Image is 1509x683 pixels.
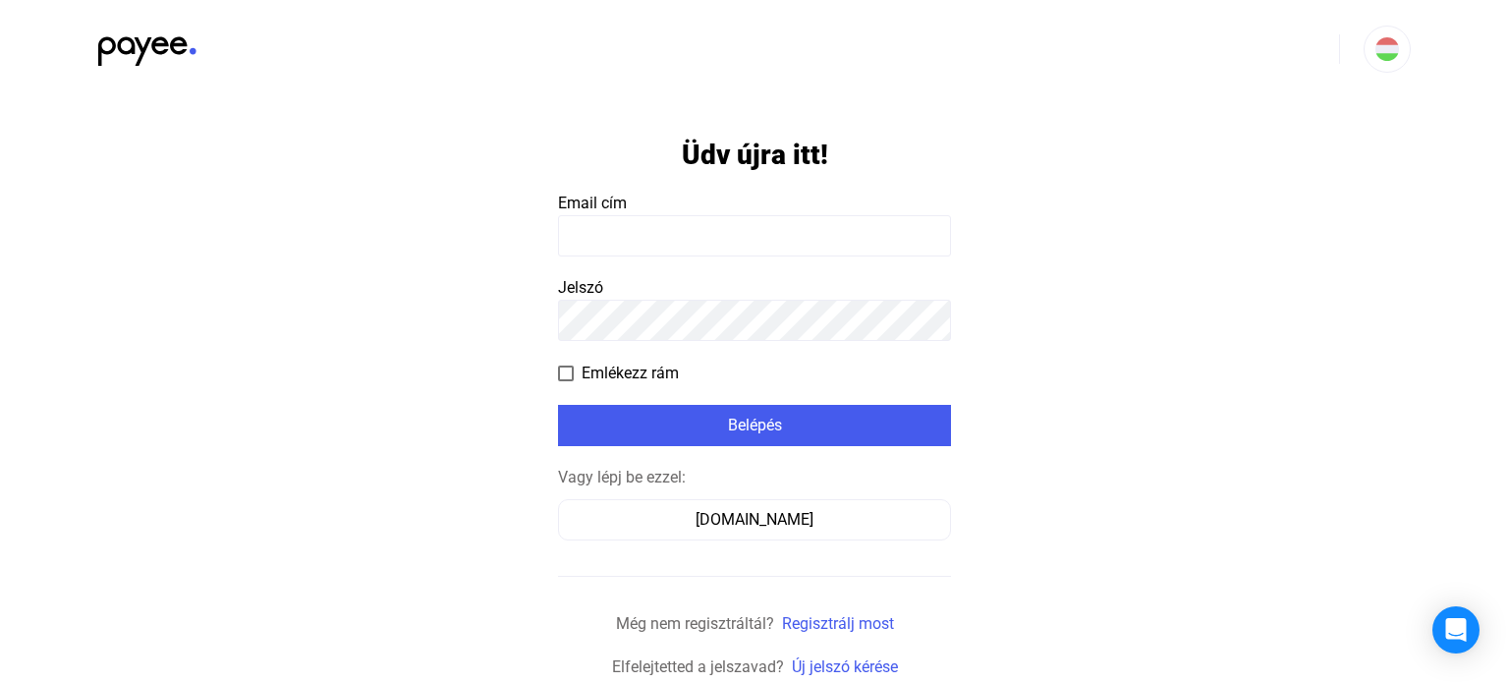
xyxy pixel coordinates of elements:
div: Belépés [564,414,945,437]
span: Még nem regisztráltál? [616,614,774,633]
span: Emlékezz rám [582,362,679,385]
a: Regisztrálj most [782,614,894,633]
div: [DOMAIN_NAME] [565,508,944,532]
span: Jelszó [558,278,603,297]
h1: Üdv újra itt! [682,138,828,172]
span: Email cím [558,194,627,212]
a: Új jelszó kérése [792,657,898,676]
button: [DOMAIN_NAME] [558,499,951,541]
button: HU [1364,26,1411,73]
img: HU [1375,37,1399,61]
a: [DOMAIN_NAME] [558,510,951,529]
div: Open Intercom Messenger [1432,606,1480,654]
span: Elfelejtetted a jelszavad? [612,657,784,676]
img: black-payee-blue-dot.svg [98,26,196,66]
button: Belépés [558,405,951,446]
div: Vagy lépj be ezzel: [558,466,951,489]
